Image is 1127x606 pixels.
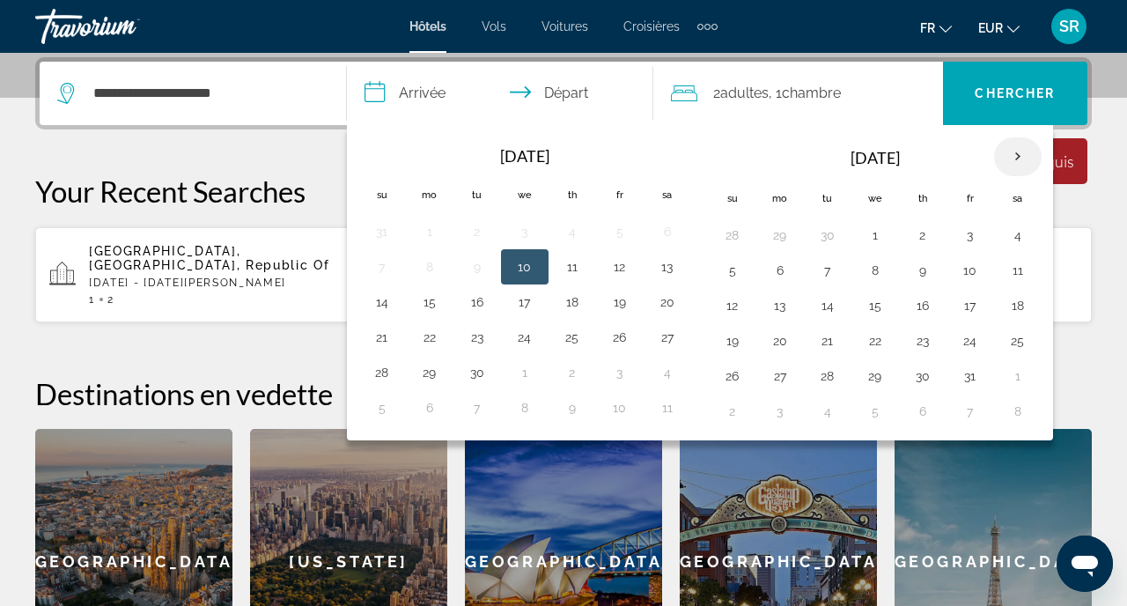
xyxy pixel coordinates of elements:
button: Travelers: 2 adults, 0 children [653,62,943,125]
button: Day 3 [766,399,794,424]
button: Day 11 [1004,258,1032,283]
button: Day 1 [1004,364,1032,388]
button: Day 23 [909,329,937,353]
button: Day 8 [511,395,539,420]
button: Day 14 [368,290,396,314]
button: Day 21 [368,325,396,350]
a: Hôtels [409,19,446,33]
button: Day 7 [814,258,842,283]
button: Day 25 [558,325,586,350]
button: Day 17 [511,290,539,314]
button: Day 5 [861,399,889,424]
button: Change currency [978,15,1020,41]
button: Day 2 [463,219,491,244]
button: Day 30 [814,223,842,248]
button: Day 9 [558,395,586,420]
button: Day 29 [416,360,444,385]
iframe: Bouton de lancement de la fenêtre de messagerie [1057,536,1113,592]
span: 2 [713,81,769,106]
button: Day 4 [653,360,681,385]
button: Day 10 [511,255,539,279]
button: Day 11 [653,395,681,420]
button: Day 8 [1004,399,1032,424]
button: Day 26 [718,364,747,388]
button: Day 17 [956,293,984,318]
button: Day 2 [909,223,937,248]
button: Day 10 [606,395,634,420]
span: EUR [978,21,1003,35]
button: Day 4 [1004,223,1032,248]
button: Day 6 [909,399,937,424]
button: Day 5 [606,219,634,244]
button: User Menu [1046,8,1092,45]
button: Day 3 [956,223,984,248]
button: Day 13 [766,293,794,318]
button: Day 15 [861,293,889,318]
button: Day 30 [463,360,491,385]
button: Check in and out dates [347,62,654,125]
button: Day 8 [416,255,444,279]
button: Day 29 [861,364,889,388]
a: Voitures [541,19,588,33]
button: Day 21 [814,329,842,353]
th: [DATE] [756,137,994,179]
button: Day 11 [558,255,586,279]
button: [GEOGRAPHIC_DATA], [GEOGRAPHIC_DATA], Republic Of[DATE] - [DATE][PERSON_NAME]12 [35,226,376,323]
button: Day 20 [653,290,681,314]
button: Day 9 [463,255,491,279]
span: Chercher [975,86,1055,100]
button: Day 7 [368,255,396,279]
button: Day 24 [511,325,539,350]
button: Day 12 [606,255,634,279]
span: 1 [89,293,95,306]
button: Day 13 [653,255,681,279]
button: Day 2 [558,360,586,385]
button: Day 15 [416,290,444,314]
button: Day 7 [956,399,984,424]
button: Day 18 [558,290,586,314]
button: Day 19 [606,290,634,314]
button: Day 16 [909,293,937,318]
button: Day 5 [368,395,396,420]
button: Day 14 [814,293,842,318]
button: Day 1 [416,219,444,244]
button: Day 30 [909,364,937,388]
button: Day 1 [861,223,889,248]
button: Day 8 [861,258,889,283]
button: Day 19 [718,329,747,353]
button: Day 12 [718,293,747,318]
p: Your Recent Searches [35,174,1092,209]
button: Day 7 [463,395,491,420]
button: Day 10 [956,258,984,283]
button: Day 31 [956,364,984,388]
button: Next month [994,137,1042,177]
button: Day 25 [1004,329,1032,353]
button: Day 31 [368,219,396,244]
button: Day 24 [956,329,984,353]
span: Chambre [782,85,841,101]
span: 2 [107,293,114,306]
button: Chercher [943,62,1087,125]
button: Day 26 [606,325,634,350]
button: Day 6 [766,258,794,283]
a: Travorium [35,4,211,49]
button: Day 22 [416,325,444,350]
a: Vols [482,19,506,33]
a: Croisières [623,19,680,33]
th: [DATE] [406,137,644,175]
button: Day 4 [558,219,586,244]
button: Extra navigation items [697,12,718,41]
button: Day 9 [909,258,937,283]
p: [DATE] - [DATE][PERSON_NAME] [89,277,362,289]
button: Day 2 [718,399,747,424]
span: fr [920,21,935,35]
span: Adultes [720,85,769,101]
div: Search widget [40,62,1087,125]
button: Day 5 [718,258,747,283]
button: Day 6 [416,395,444,420]
button: Day 6 [653,219,681,244]
button: Day 20 [766,329,794,353]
